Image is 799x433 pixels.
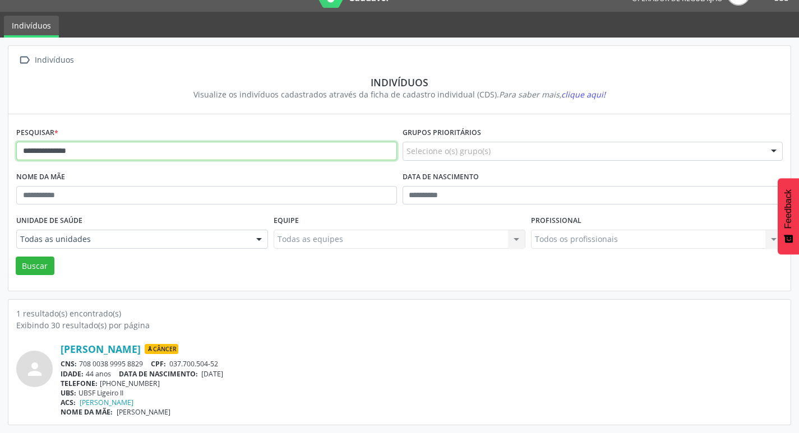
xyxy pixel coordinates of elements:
[25,359,45,379] i: person
[33,52,76,68] div: Indivíduos
[61,369,783,379] div: 44 anos
[403,169,479,186] label: Data de nascimento
[16,52,33,68] i: 
[61,359,77,369] span: CNS:
[274,212,299,230] label: Equipe
[16,308,783,319] div: 1 resultado(s) encontrado(s)
[61,379,783,388] div: [PHONE_NUMBER]
[169,359,218,369] span: 037.700.504-52
[16,124,58,142] label: Pesquisar
[61,343,141,355] a: [PERSON_NAME]
[117,407,170,417] span: [PERSON_NAME]
[499,89,606,100] i: Para saber mais,
[80,398,133,407] a: [PERSON_NAME]
[61,398,76,407] span: ACS:
[61,359,783,369] div: 708 0038 9995 8829
[61,388,783,398] div: UBSF Ligeiro II
[16,52,76,68] a:  Indivíduos
[24,76,775,89] div: Indivíduos
[61,407,113,417] span: NOME DA MÃE:
[778,178,799,254] button: Feedback - Mostrar pesquisa
[61,379,98,388] span: TELEFONE:
[783,189,793,229] span: Feedback
[24,89,775,100] div: Visualize os indivíduos cadastrados através da ficha de cadastro individual (CDS).
[201,369,223,379] span: [DATE]
[531,212,581,230] label: Profissional
[403,124,481,142] label: Grupos prioritários
[20,234,245,245] span: Todas as unidades
[16,257,54,276] button: Buscar
[145,344,178,354] span: Câncer
[61,369,84,379] span: IDADE:
[16,319,783,331] div: Exibindo 30 resultado(s) por página
[119,369,198,379] span: DATA DE NASCIMENTO:
[407,145,491,157] span: Selecione o(s) grupo(s)
[4,16,59,38] a: Indivíduos
[61,388,76,398] span: UBS:
[16,212,82,230] label: Unidade de saúde
[151,359,166,369] span: CPF:
[561,89,606,100] span: clique aqui!
[16,169,65,186] label: Nome da mãe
